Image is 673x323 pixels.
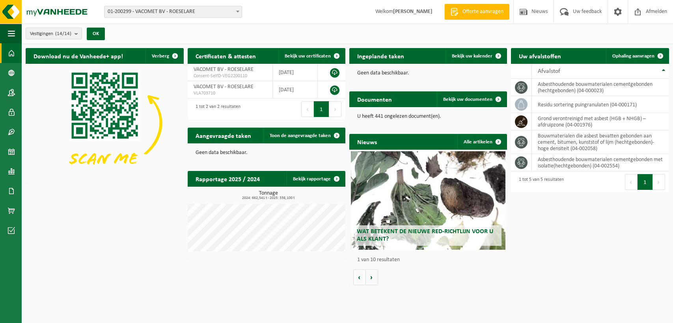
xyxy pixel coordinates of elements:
[55,31,71,36] count: (14/14)
[263,128,345,143] a: Toon de aangevraagde taken
[26,64,184,182] img: Download de VHEPlus App
[612,54,654,59] span: Ophaling aanvragen
[437,91,506,107] a: Bekijk uw documenten
[625,174,638,190] button: Previous
[152,54,169,59] span: Verberg
[532,96,669,113] td: residu sortering puingranulaten (04-000171)
[349,134,385,149] h2: Nieuws
[194,90,267,97] span: VLA703710
[104,6,242,17] span: 01-200299 - VACOMET BV - ROESELARE
[457,134,506,150] a: Alle artikelen
[30,28,71,40] span: Vestigingen
[270,133,331,138] span: Toon de aangevraagde taken
[515,173,564,191] div: 1 tot 5 van 5 resultaten
[278,48,345,64] a: Bekijk uw certificaten
[194,73,267,79] span: Consent-SelfD-VEG2200110
[349,91,400,107] h2: Documenten
[638,174,653,190] button: 1
[273,81,318,98] td: [DATE]
[393,9,433,15] strong: [PERSON_NAME]
[285,54,331,59] span: Bekijk uw certificaten
[192,100,240,118] div: 1 tot 2 van 2 resultaten
[538,68,560,74] span: Afvalstof
[357,71,500,76] p: Geen data beschikbaar.
[188,128,259,143] h2: Aangevraagde taken
[188,48,264,63] h2: Certificaten & attesten
[532,130,669,154] td: bouwmaterialen die asbest bevatten gebonden aan cement, bitumen, kunststof of lijm (hechtgebonden...
[446,48,506,64] a: Bekijk uw kalender
[366,269,378,285] button: Volgende
[188,171,268,186] h2: Rapportage 2025 / 2024
[460,8,505,16] span: Offerte aanvragen
[273,64,318,81] td: [DATE]
[357,257,503,263] p: 1 van 10 resultaten
[357,228,493,242] span: Wat betekent de nieuwe RED-richtlijn voor u als klant?
[192,191,346,200] h3: Tonnage
[26,28,82,39] button: Vestigingen(14/14)
[194,84,254,90] span: VACOMET BV - ROESELARE
[301,101,314,117] button: Previous
[532,154,669,171] td: asbesthoudende bouwmaterialen cementgebonden met isolatie(hechtgebonden) (04-002554)
[532,113,669,130] td: grond verontreinigd met asbest (HGB + NHGB) – afdruipzone (04-001976)
[653,174,665,190] button: Next
[287,171,345,187] a: Bekijk rapportage
[452,54,492,59] span: Bekijk uw kalender
[87,28,105,40] button: OK
[349,48,412,63] h2: Ingeplande taken
[443,97,492,102] span: Bekijk uw documenten
[357,114,500,119] p: U heeft 441 ongelezen document(en).
[104,6,242,18] span: 01-200299 - VACOMET BV - ROESELARE
[145,48,183,64] button: Verberg
[606,48,668,64] a: Ophaling aanvragen
[26,48,131,63] h2: Download nu de Vanheede+ app!
[194,67,254,72] span: VACOMET BV - ROESELARE
[196,150,338,156] p: Geen data beschikbaar.
[351,151,505,250] a: Wat betekent de nieuwe RED-richtlijn voor u als klant?
[314,101,329,117] button: 1
[532,79,669,96] td: asbesthoudende bouwmaterialen cementgebonden (hechtgebonden) (04-000023)
[353,269,366,285] button: Vorige
[329,101,341,117] button: Next
[511,48,569,63] h2: Uw afvalstoffen
[444,4,509,20] a: Offerte aanvragen
[192,196,346,200] span: 2024: 662,541 t - 2025: 338,100 t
